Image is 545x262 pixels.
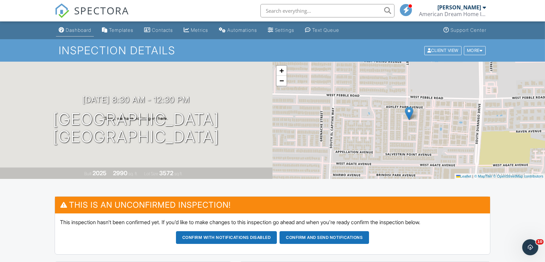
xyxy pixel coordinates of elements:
[536,239,544,245] span: 10
[99,24,136,37] a: Templates
[424,48,463,53] a: Client View
[113,170,128,177] div: 2990
[175,171,183,176] span: sq.ft.
[93,170,107,177] div: 2025
[83,95,190,104] h3: [DATE] 8:30 am - 12:30 pm
[472,174,473,178] span: |
[441,24,489,37] a: Support Center
[141,24,176,37] a: Contacts
[84,171,92,176] span: Built
[260,4,395,17] input: Search everything...
[176,231,277,244] button: Confirm with notifications disabled
[280,76,284,85] span: −
[59,45,486,56] h1: Inspection Details
[216,24,260,37] a: Automations (Basic)
[55,3,69,18] img: The Best Home Inspection Software - Spectora
[280,66,284,75] span: +
[405,107,413,120] img: Marker
[152,27,173,33] div: Contacts
[160,170,174,177] div: 3572
[227,27,257,33] div: Automations
[275,27,294,33] div: Settings
[456,174,471,178] a: Leaflet
[66,27,91,33] div: Dashboard
[74,3,129,17] span: SPECTORA
[277,66,287,76] a: Zoom in
[493,174,543,178] a: © OpenStreetMap contributors
[312,27,339,33] div: Text Queue
[302,24,342,37] a: Text Queue
[437,4,481,11] div: [PERSON_NAME]
[191,27,208,33] div: Metrics
[60,218,485,226] p: This inspection hasn't been confirmed yet. If you'd like to make changes to this inspection go ah...
[280,231,369,244] button: Confirm and send notifications
[450,27,486,33] div: Support Center
[277,76,287,86] a: Zoom out
[56,24,94,37] a: Dashboard
[55,197,490,213] h3: This is an Unconfirmed Inspection!
[464,46,486,55] div: More
[424,46,462,55] div: Client View
[109,27,133,33] div: Templates
[522,239,538,255] iframe: Intercom live chat
[474,174,492,178] a: © MapTiler
[55,9,129,23] a: SPECTORA
[265,24,297,37] a: Settings
[53,111,220,146] h1: [GEOGRAPHIC_DATA] [GEOGRAPHIC_DATA]
[419,11,486,17] div: American Dream Home Inspections
[129,171,138,176] span: sq. ft.
[144,171,159,176] span: Lot Size
[181,24,211,37] a: Metrics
